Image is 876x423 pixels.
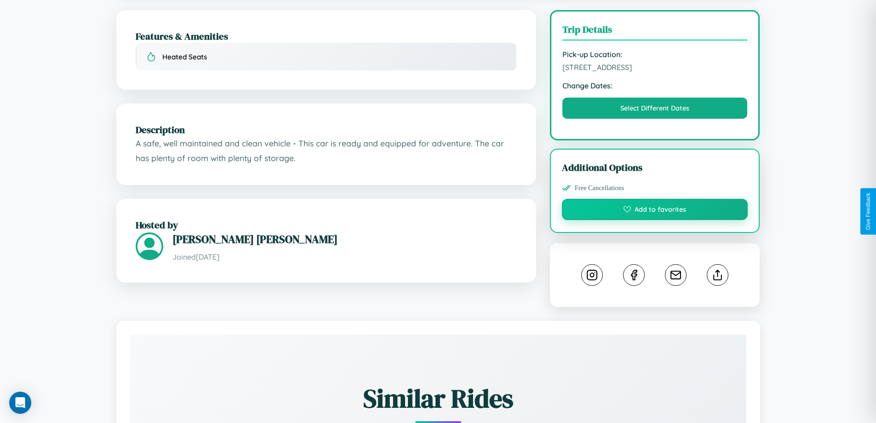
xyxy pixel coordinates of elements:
[865,193,871,230] div: Give Feedback
[162,381,714,416] h2: Similar Rides
[136,136,517,165] p: A safe, well maintained and clean vehicle - This car is ready and equipped for adventure. The car...
[562,98,748,119] button: Select Different Dates
[136,123,517,136] h2: Description
[562,81,748,90] strong: Change Dates:
[562,161,748,174] h3: Additional Options
[562,50,748,59] strong: Pick-up Location:
[172,232,517,247] h3: [PERSON_NAME] [PERSON_NAME]
[562,199,748,220] button: Add to favorites
[162,52,207,61] span: Heated Seats
[136,218,517,232] h2: Hosted by
[562,63,748,72] span: [STREET_ADDRESS]
[172,250,517,264] p: Joined [DATE]
[9,392,31,414] div: Open Intercom Messenger
[575,184,624,192] span: Free Cancellations
[136,29,517,43] h2: Features & Amenities
[562,23,748,41] h3: Trip Details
